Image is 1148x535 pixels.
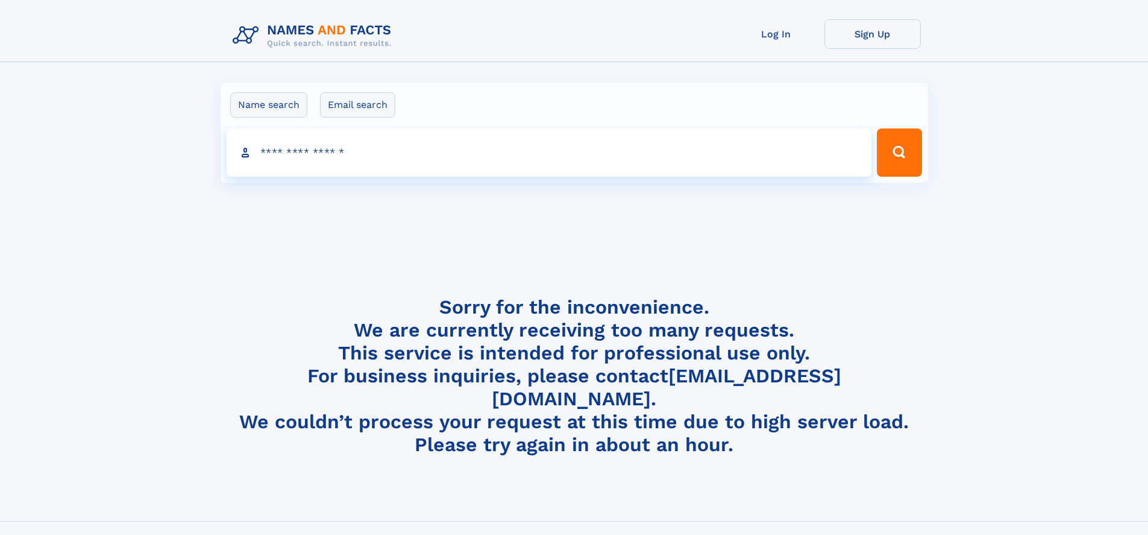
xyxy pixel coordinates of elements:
[228,296,921,457] h4: Sorry for the inconvenience. We are currently receiving too many requests. This service is intend...
[728,19,824,49] a: Log In
[227,128,872,177] input: search input
[228,19,401,52] img: Logo Names and Facts
[230,92,307,118] label: Name search
[877,128,921,177] button: Search Button
[492,364,841,410] a: [EMAIL_ADDRESS][DOMAIN_NAME]
[320,92,395,118] label: Email search
[824,19,921,49] a: Sign Up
